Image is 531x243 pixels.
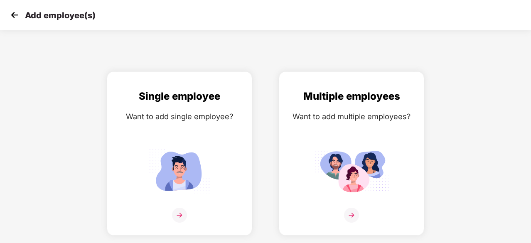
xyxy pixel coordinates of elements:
[116,110,243,123] div: Want to add single employee?
[8,9,21,21] img: svg+xml;base64,PHN2ZyB4bWxucz0iaHR0cDovL3d3dy53My5vcmcvMjAwMC9zdmciIHdpZHRoPSIzMCIgaGVpZ2h0PSIzMC...
[25,10,96,20] p: Add employee(s)
[288,88,415,104] div: Multiple employees
[344,208,359,223] img: svg+xml;base64,PHN2ZyB4bWxucz0iaHR0cDovL3d3dy53My5vcmcvMjAwMC9zdmciIHdpZHRoPSIzNiIgaGVpZ2h0PSIzNi...
[288,110,415,123] div: Want to add multiple employees?
[314,145,389,197] img: svg+xml;base64,PHN2ZyB4bWxucz0iaHR0cDovL3d3dy53My5vcmcvMjAwMC9zdmciIGlkPSJNdWx0aXBsZV9lbXBsb3llZS...
[172,208,187,223] img: svg+xml;base64,PHN2ZyB4bWxucz0iaHR0cDovL3d3dy53My5vcmcvMjAwMC9zdmciIHdpZHRoPSIzNiIgaGVpZ2h0PSIzNi...
[116,88,243,104] div: Single employee
[142,145,217,197] img: svg+xml;base64,PHN2ZyB4bWxucz0iaHR0cDovL3d3dy53My5vcmcvMjAwMC9zdmciIGlkPSJTaW5nbGVfZW1wbG95ZWUiIH...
